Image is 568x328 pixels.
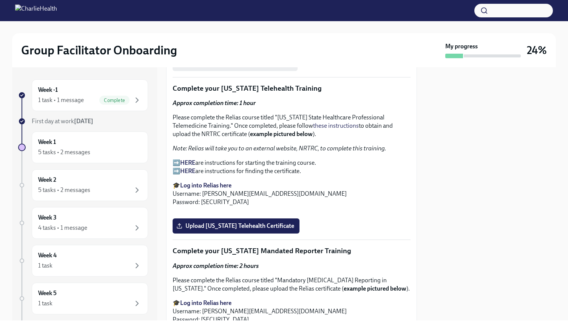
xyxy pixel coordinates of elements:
a: Week 41 task [18,245,148,277]
p: 🎓 Username: [PERSON_NAME][EMAIL_ADDRESS][DOMAIN_NAME] Password: [SECURITY_DATA] [173,299,411,324]
a: HERE [180,167,195,175]
a: Week 25 tasks • 2 messages [18,169,148,201]
a: Week 34 tasks • 1 message [18,207,148,239]
p: Complete your [US_STATE] Mandated Reporter Training [173,246,411,256]
h2: Group Facilitator Onboarding [21,43,177,58]
div: 5 tasks • 2 messages [38,186,90,194]
label: Upload [US_STATE] Telehealth Certificate [173,218,299,234]
a: Week 15 tasks • 2 messages [18,132,148,163]
strong: Approx completion time: 2 hours [173,262,259,269]
a: First day at work[DATE] [18,117,148,125]
div: 5 tasks • 2 messages [38,148,90,156]
a: HERE [180,159,195,166]
p: Complete your [US_STATE] Telehealth Training [173,84,411,93]
h6: Week 2 [38,176,56,184]
p: 🎓 Username: [PERSON_NAME][EMAIL_ADDRESS][DOMAIN_NAME] Password: [SECURITY_DATA] [173,181,411,206]
a: Log into Relias here [180,299,232,306]
strong: example pictured below [344,285,406,292]
h6: Week 1 [38,138,56,146]
a: Log into Relias here [180,182,232,189]
h3: 24% [527,43,547,57]
strong: My progress [445,42,478,51]
span: Complete [99,97,130,103]
h6: Week 5 [38,289,57,297]
strong: Approx completion time: 1 hour [173,99,256,107]
strong: example pictured below [250,130,313,138]
h6: Week -1 [38,86,58,94]
p: Please complete the Relias course titled "[US_STATE] State Healthcare Professional Telemedicine T... [173,113,411,138]
em: Note: Relias will take you to an external website, NRTRC, to complete this training. [173,145,386,152]
img: CharlieHealth [15,5,57,17]
span: Upload [US_STATE] Telehealth Certificate [178,222,294,230]
div: 4 tasks • 1 message [38,224,87,232]
strong: [DATE] [74,118,93,125]
a: Week 51 task [18,283,148,314]
p: Please complete the Relias course titled "Mandatory [MEDICAL_DATA] Reporting in [US_STATE]." Once... [173,276,411,293]
h6: Week 4 [38,251,57,260]
a: Week -11 task • 1 messageComplete [18,79,148,111]
div: 1 task • 1 message [38,96,84,104]
p: ➡️ are instructions for starting the training course. ➡️ are instructions for finding the certifi... [173,159,411,175]
span: First day at work [32,118,93,125]
a: these instructions [313,122,359,129]
div: 1 task [38,261,52,270]
h6: Week 3 [38,214,57,222]
div: 1 task [38,299,52,308]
